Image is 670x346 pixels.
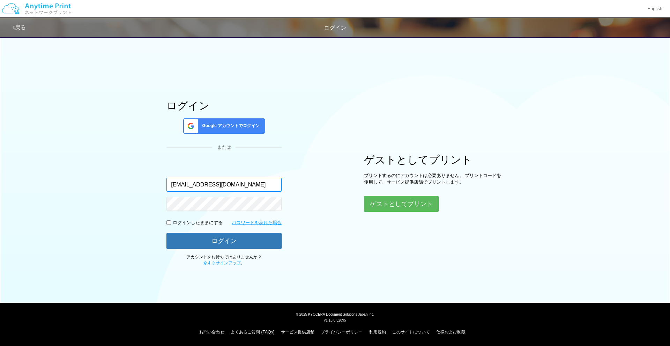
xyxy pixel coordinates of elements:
[166,144,282,151] div: または
[324,318,346,322] span: v1.18.0.32895
[199,330,224,334] a: お問い合わせ
[364,196,439,212] button: ゲストとしてプリント
[364,172,504,185] p: プリントするのにアカウントは必要ありません。 プリントコードを使用して、サービス提供店舗でプリントします。
[203,260,241,265] a: 今すぐサインアップ
[364,154,504,165] h1: ゲストとしてプリント
[166,178,282,192] input: メールアドレス
[199,123,260,129] span: Google アカウントでログイン
[321,330,363,334] a: プライバシーポリシー
[324,25,346,31] span: ログイン
[369,330,386,334] a: 利用規約
[166,100,282,111] h1: ログイン
[232,220,282,226] a: パスワードを忘れた場合
[166,254,282,266] p: アカウントをお持ちではありませんか？
[173,220,223,226] p: ログインしたままにする
[281,330,314,334] a: サービス提供店舗
[166,233,282,249] button: ログイン
[203,260,245,265] span: 。
[436,330,466,334] a: 仕様および制限
[13,24,26,30] a: 戻る
[231,330,274,334] a: よくあるご質問 (FAQs)
[296,312,374,316] span: © 2025 KYOCERA Document Solutions Japan Inc.
[392,330,430,334] a: このサイトについて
